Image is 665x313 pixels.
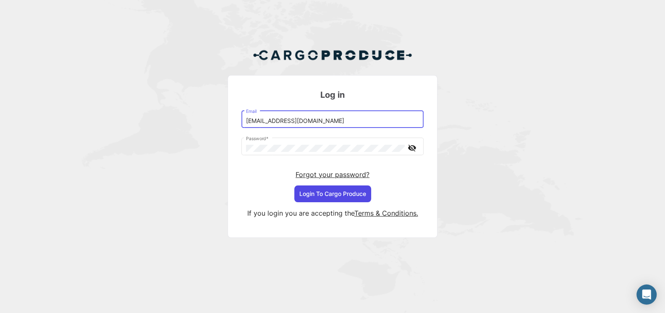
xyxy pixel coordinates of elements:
[241,89,424,101] h3: Log in
[636,284,657,305] div: Open Intercom Messenger
[354,209,418,217] a: Terms & Conditions.
[246,117,419,125] input: Email
[296,170,369,179] a: Forgot your password?
[253,45,412,65] img: Cargo Produce Logo
[407,143,417,153] mat-icon: visibility_off
[247,209,354,217] span: If you login you are accepting the
[294,185,371,202] button: Login To Cargo Produce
